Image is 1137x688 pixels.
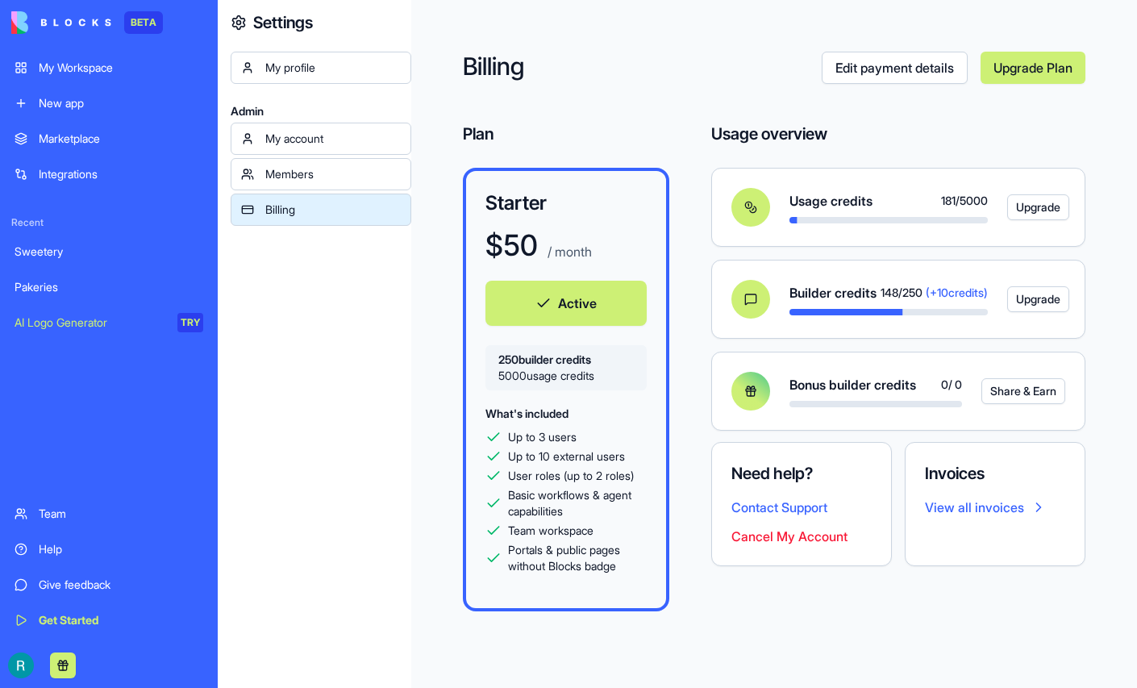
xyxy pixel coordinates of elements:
[789,283,877,302] span: Builder credits
[485,281,647,326] button: Active
[5,306,213,339] a: AI Logo GeneratorTRY
[39,506,203,522] div: Team
[925,462,1065,485] h4: Invoices
[5,236,213,268] a: Sweetery
[39,60,203,76] div: My Workspace
[5,271,213,303] a: Pakeries
[11,11,163,34] a: BETA
[39,577,203,593] div: Give feedback
[463,123,669,145] h4: Plan
[485,407,568,420] span: What's included
[1007,286,1069,312] button: Upgrade
[498,352,634,368] span: 250 builder credits
[508,487,647,519] span: Basic workflows & agent capabilities
[1007,194,1069,220] button: Upgrade
[265,166,401,182] div: Members
[544,242,592,261] p: / month
[5,498,213,530] a: Team
[463,168,669,611] a: Starter$50 / monthActive250builder credits5000usage creditsWhat's includedUp to 3 usersUp to 10 e...
[231,103,411,119] span: Admin
[822,52,968,84] a: Edit payment details
[15,244,203,260] div: Sweetery
[39,95,203,111] div: New app
[5,569,213,601] a: Give feedback
[731,462,872,485] h4: Need help?
[881,285,923,301] span: 148 / 250
[731,498,827,517] button: Contact Support
[231,158,411,190] a: Members
[253,11,313,34] h4: Settings
[8,653,34,678] img: ACg8ocIQaqk-1tPQtzwxiZ7ZlP6dcFgbwUZ5nqaBNAw22a2oECoLioo=s96-c
[508,448,625,465] span: Up to 10 external users
[711,123,827,145] h4: Usage overview
[39,166,203,182] div: Integrations
[981,378,1065,404] button: Share & Earn
[5,533,213,565] a: Help
[231,123,411,155] a: My account
[485,190,647,216] h3: Starter
[39,131,203,147] div: Marketplace
[5,604,213,636] a: Get Started
[5,158,213,190] a: Integrations
[925,498,1065,517] a: View all invoices
[1007,286,1046,312] a: Upgrade
[508,468,634,484] span: User roles (up to 2 roles)
[463,52,822,84] h2: Billing
[498,368,634,384] span: 5000 usage credits
[789,375,916,394] span: Bonus builder credits
[15,315,166,331] div: AI Logo Generator
[265,202,401,218] div: Billing
[941,193,988,209] span: 181 / 5000
[11,11,111,34] img: logo
[1007,194,1046,220] a: Upgrade
[231,194,411,226] a: Billing
[508,542,647,574] span: Portals & public pages without Blocks badge
[39,541,203,557] div: Help
[731,527,848,546] button: Cancel My Account
[941,377,962,393] span: 0 / 0
[5,123,213,155] a: Marketplace
[508,429,577,445] span: Up to 3 users
[926,285,988,301] span: (+ 10 credits)
[5,216,213,229] span: Recent
[15,279,203,295] div: Pakeries
[265,60,401,76] div: My profile
[485,229,538,261] h1: $ 50
[265,131,401,147] div: My account
[981,52,1085,84] a: Upgrade Plan
[789,191,873,211] span: Usage credits
[5,52,213,84] a: My Workspace
[5,87,213,119] a: New app
[231,52,411,84] a: My profile
[508,523,593,539] span: Team workspace
[39,612,203,628] div: Get Started
[124,11,163,34] div: BETA
[177,313,203,332] div: TRY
